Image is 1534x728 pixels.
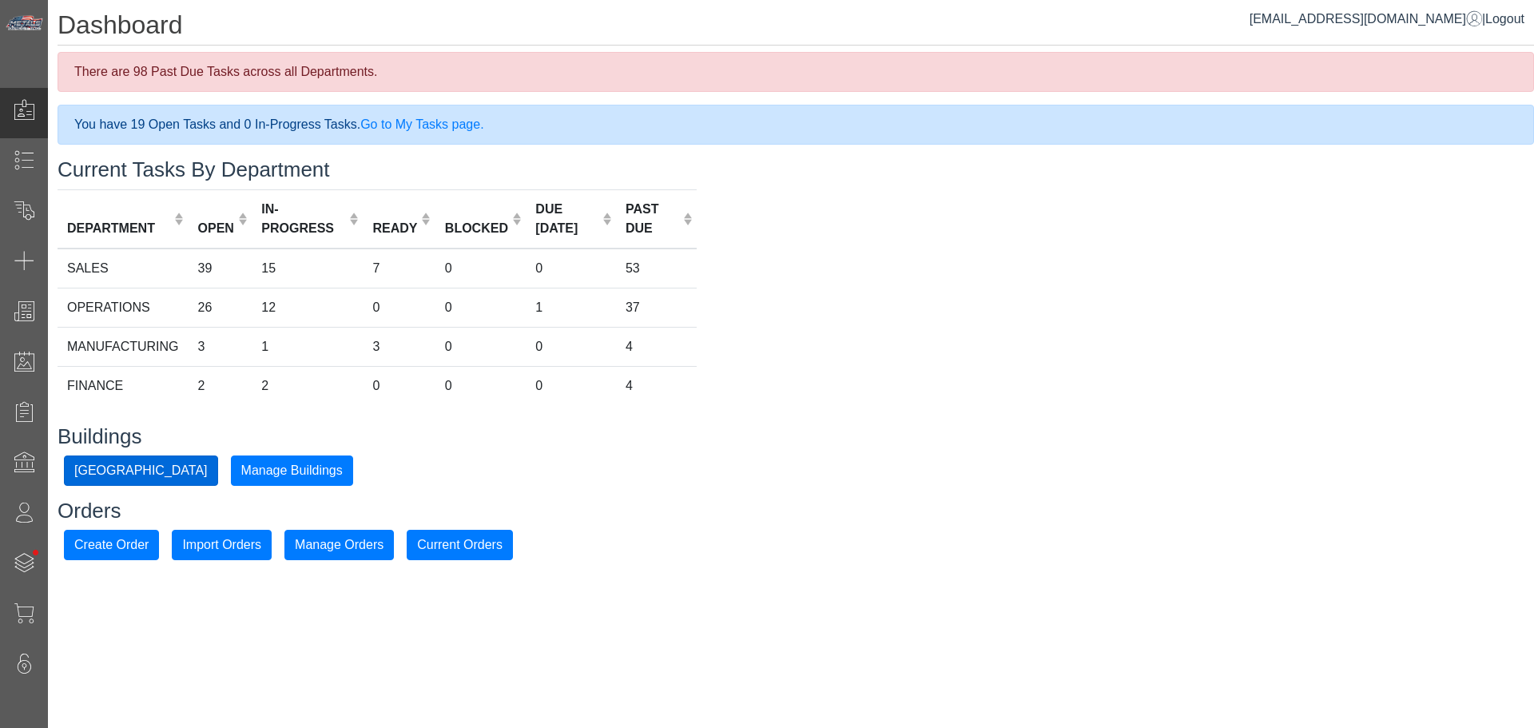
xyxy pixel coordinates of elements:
button: Create Order [64,530,159,560]
h3: Orders [58,499,1534,523]
img: Metals Direct Inc Logo [5,14,45,32]
a: Current Orders [407,537,513,551]
div: OPEN [198,219,234,238]
td: 4 [616,366,697,405]
div: DEPARTMENT [67,219,170,238]
td: MANUFACTURING [58,327,189,366]
td: 0 [526,366,616,405]
div: There are 98 Past Due Tasks across all Departments. [58,52,1534,92]
button: Manage Buildings [231,455,353,486]
td: 2 [189,366,252,405]
button: [GEOGRAPHIC_DATA] [64,455,218,486]
td: 15 [252,249,363,288]
td: 0 [435,249,527,288]
td: 0 [435,288,527,327]
td: 1 [526,288,616,327]
h3: Buildings [58,424,1534,449]
div: You have 19 Open Tasks and 0 In-Progress Tasks. [58,105,1534,145]
td: 26 [189,288,252,327]
button: Import Orders [172,530,272,560]
td: 0 [526,327,616,366]
td: 37 [616,288,697,327]
td: FINANCE [58,366,189,405]
div: BLOCKED [445,219,508,238]
div: IN-PROGRESS [261,200,345,238]
td: 12 [252,288,363,327]
td: 2 [252,366,363,405]
div: | [1250,10,1524,29]
a: Manage Buildings [231,463,353,476]
td: 53 [616,249,697,288]
td: 3 [189,327,252,366]
td: 0 [435,366,527,405]
td: 3 [363,327,435,366]
td: 7 [363,249,435,288]
a: Import Orders [172,537,272,551]
td: 0 [363,366,435,405]
td: SALES [58,249,189,288]
button: Current Orders [407,530,513,560]
div: PAST DUE [626,200,679,238]
td: 0 [526,249,616,288]
a: Go to My Tasks page. [360,117,483,131]
td: 0 [435,327,527,366]
h3: Current Tasks By Department [58,157,1534,182]
button: Manage Orders [284,530,394,560]
a: Create Order [64,537,159,551]
a: Manage Orders [284,537,394,551]
td: OPERATIONS [58,288,189,327]
a: [EMAIL_ADDRESS][DOMAIN_NAME] [1250,12,1482,26]
td: 39 [189,249,252,288]
span: • [15,527,56,579]
div: DUE [DATE] [535,200,598,238]
td: 4 [616,327,697,366]
h1: Dashboard [58,10,1534,46]
a: [GEOGRAPHIC_DATA] [64,463,218,476]
td: 0 [363,288,435,327]
div: READY [372,219,417,238]
span: Logout [1485,12,1524,26]
td: 1 [252,327,363,366]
